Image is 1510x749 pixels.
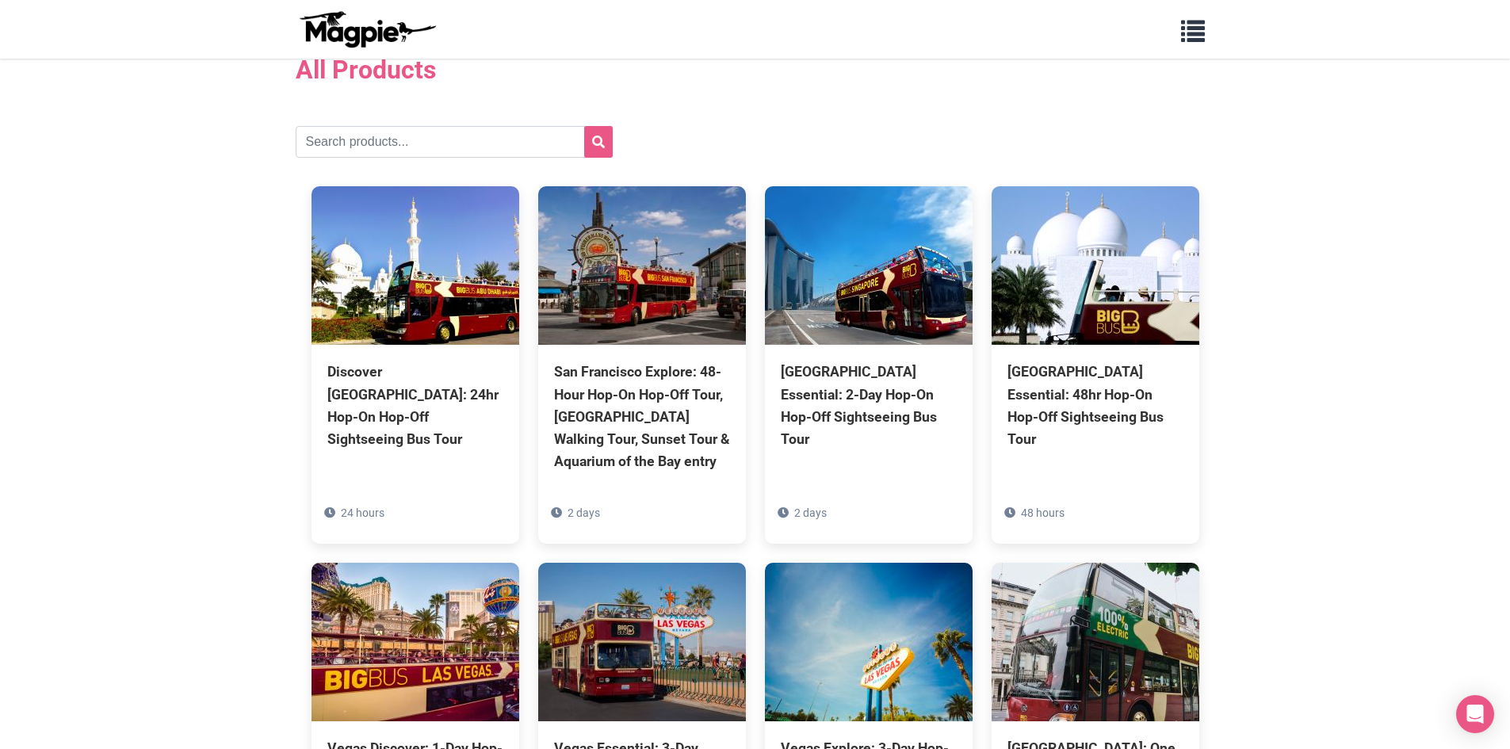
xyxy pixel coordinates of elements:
[568,506,600,519] span: 2 days
[765,186,973,345] img: Singapore Essential: 2-Day Hop-On Hop-Off Sightseeing Bus Tour
[992,186,1199,345] img: Abu Dhabi Essential: 48hr Hop-On Hop-Off Sightseeing Bus Tour
[296,126,613,158] input: Search products...
[312,563,519,721] img: Vegas Discover: 1-Day Hop-On Hop-Off Sightseeing Bus Tour
[296,45,1215,94] h2: All Products
[765,186,973,522] a: [GEOGRAPHIC_DATA] Essential: 2-Day Hop-On Hop-Off Sightseeing Bus Tour 2 days
[554,361,730,472] div: San Francisco Explore: 48-Hour Hop-On Hop-Off Tour, [GEOGRAPHIC_DATA] Walking Tour, Sunset Tour &...
[992,186,1199,522] a: [GEOGRAPHIC_DATA] Essential: 48hr Hop-On Hop-Off Sightseeing Bus Tour 48 hours
[312,186,519,522] a: Discover [GEOGRAPHIC_DATA]: 24hr Hop-On Hop-Off Sightseeing Bus Tour 24 hours
[538,186,746,544] a: San Francisco Explore: 48-Hour Hop-On Hop-Off Tour, [GEOGRAPHIC_DATA] Walking Tour, Sunset Tour &...
[327,361,503,450] div: Discover [GEOGRAPHIC_DATA]: 24hr Hop-On Hop-Off Sightseeing Bus Tour
[1021,506,1065,519] span: 48 hours
[312,186,519,345] img: Discover Abu Dhabi: 24hr Hop-On Hop-Off Sightseeing Bus Tour
[296,10,438,48] img: logo-ab69f6fb50320c5b225c76a69d11143b.png
[1007,361,1183,450] div: [GEOGRAPHIC_DATA] Essential: 48hr Hop-On Hop-Off Sightseeing Bus Tour
[781,361,957,450] div: [GEOGRAPHIC_DATA] Essential: 2-Day Hop-On Hop-Off Sightseeing Bus Tour
[538,563,746,721] img: Vegas Essential: 3-Day Hop-On Hop-Off Tour & Neon Museum
[341,506,384,519] span: 24 hours
[538,186,746,345] img: San Francisco Explore: 48-Hour Hop-On Hop-Off Tour, Chinatown Walking Tour, Sunset Tour & Aquariu...
[1456,695,1494,733] div: Open Intercom Messenger
[794,506,827,519] span: 2 days
[765,563,973,721] img: Vegas Explore: 3-Day Hop-On Hop-Off Tour, High Roller Entry, & Choice of Night Tour
[992,563,1199,721] img: London: One Day Hop-on, Hop-off Tour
